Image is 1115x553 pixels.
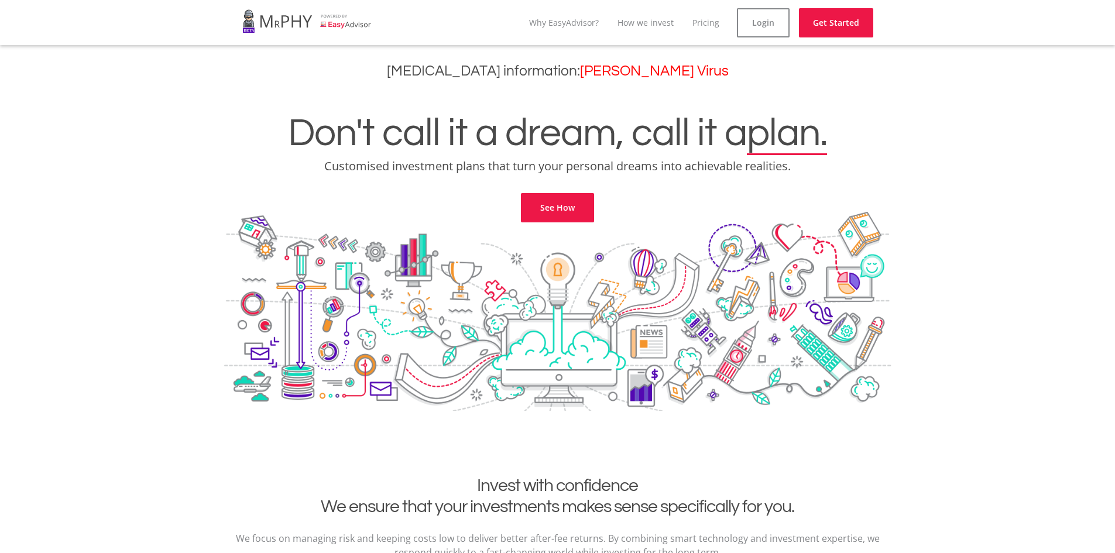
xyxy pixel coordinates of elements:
p: Customised investment plans that turn your personal dreams into achievable realities. [9,158,1106,174]
a: Login [737,8,790,37]
span: plan. [747,114,827,153]
a: [PERSON_NAME] Virus [580,64,729,78]
a: Get Started [799,8,873,37]
h2: Invest with confidence We ensure that your investments makes sense specifically for you. [233,475,883,517]
a: How we invest [617,17,674,28]
a: Pricing [692,17,719,28]
h1: Don't call it a dream, call it a [9,114,1106,153]
h3: [MEDICAL_DATA] information: [9,63,1106,80]
a: Why EasyAdvisor? [529,17,599,28]
a: See How [521,193,594,222]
